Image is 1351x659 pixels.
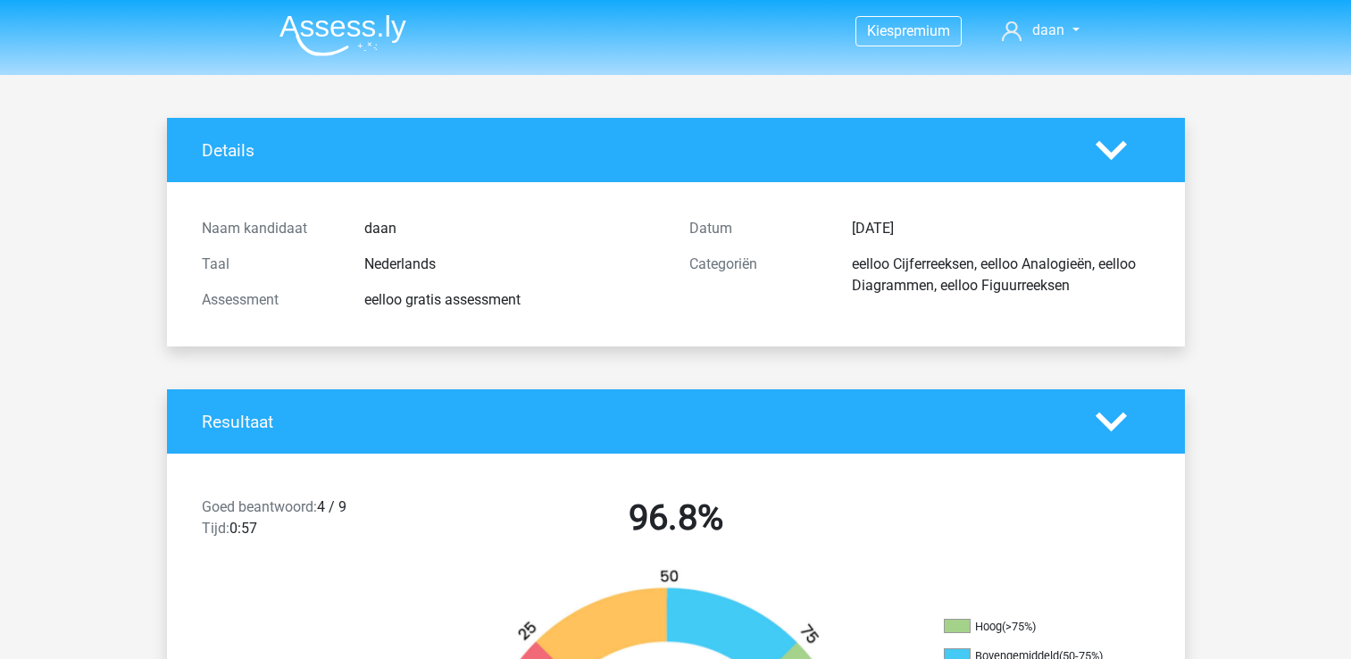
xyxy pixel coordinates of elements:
[995,20,1086,41] a: daan
[838,218,1163,239] div: [DATE]
[1032,21,1064,38] span: daan
[894,22,950,39] span: premium
[944,619,1122,635] li: Hoog
[838,254,1163,296] div: eelloo Cijferreeksen, eelloo Analogieën, eelloo Diagrammen, eelloo Figuurreeksen
[279,14,406,56] img: Assessly
[856,19,961,43] a: Kiespremium
[351,254,676,275] div: Nederlands
[188,496,432,546] div: 4 / 9 0:57
[1002,620,1036,633] div: (>75%)
[676,254,838,296] div: Categoriën
[446,496,906,539] h2: 96.8%
[202,498,317,515] span: Goed beantwoord:
[676,218,838,239] div: Datum
[867,22,894,39] span: Kies
[202,412,1069,432] h4: Resultaat
[188,289,351,311] div: Assessment
[202,520,229,537] span: Tijd:
[351,289,676,311] div: eelloo gratis assessment
[188,254,351,275] div: Taal
[351,218,676,239] div: daan
[188,218,351,239] div: Naam kandidaat
[202,140,1069,161] h4: Details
